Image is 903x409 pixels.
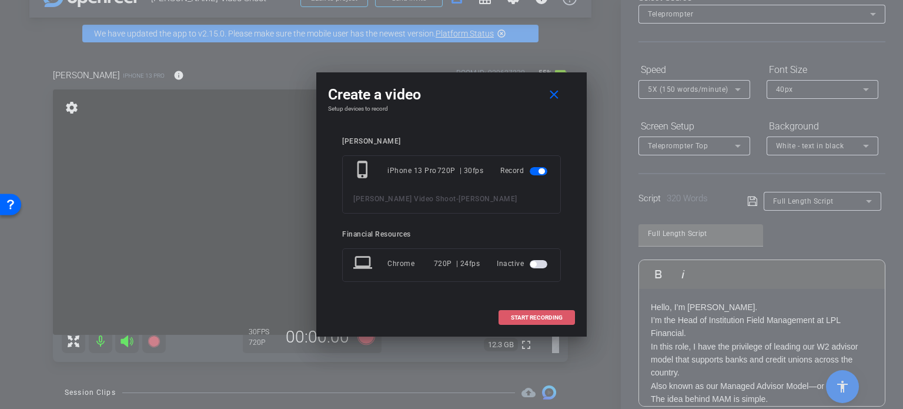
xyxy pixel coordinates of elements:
[437,160,484,181] div: 720P | 30fps
[456,195,459,203] span: -
[497,253,550,274] div: Inactive
[353,253,374,274] mat-icon: laptop
[459,195,517,203] span: [PERSON_NAME]
[342,137,561,146] div: [PERSON_NAME]
[328,84,575,105] div: Create a video
[353,195,456,203] span: [PERSON_NAME] Video Shoot
[387,160,437,181] div: iPhone 13 Pro
[328,105,575,112] h4: Setup devices to record
[342,230,561,239] div: Financial Resources
[511,315,563,321] span: START RECORDING
[547,88,561,102] mat-icon: close
[353,160,374,181] mat-icon: phone_iphone
[499,310,575,325] button: START RECORDING
[500,160,550,181] div: Record
[387,253,434,274] div: Chrome
[434,253,480,274] div: 720P | 24fps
